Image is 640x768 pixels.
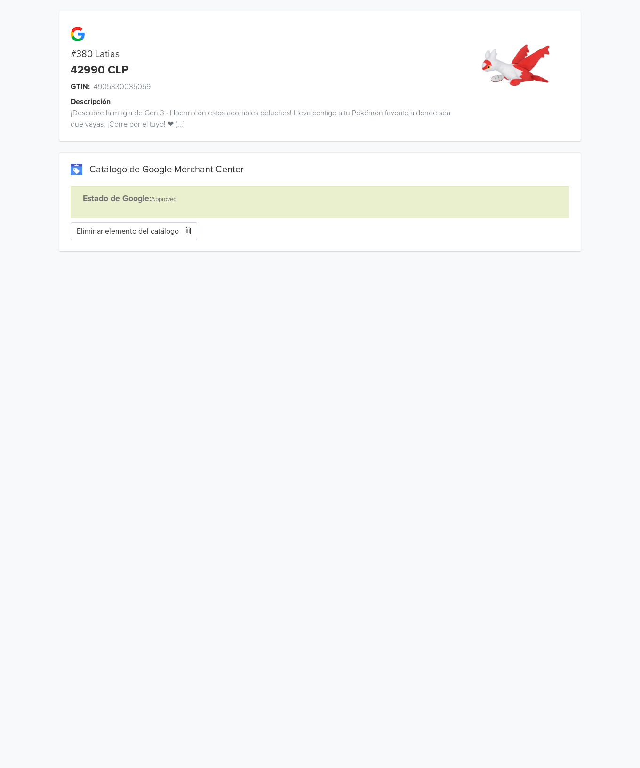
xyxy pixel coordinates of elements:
span: 4905330035059 [94,81,151,92]
div: Descripción [71,96,462,107]
span: GTIN: [71,81,90,92]
b: Estado de Google: [83,194,151,203]
div: ¡Descubre la magia de Gen 3 · Hoenn con estos adorables peluches! Lleva contigo a tu Pokémon favo... [59,107,450,130]
p: Approved [83,193,558,205]
button: Eliminar elemento del catálogo [71,222,197,240]
div: 42990 CLP [71,64,128,77]
img: product_image [480,30,551,101]
div: #380 Latias [59,49,450,60]
div: Catálogo de Google Merchant Center [71,164,569,175]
